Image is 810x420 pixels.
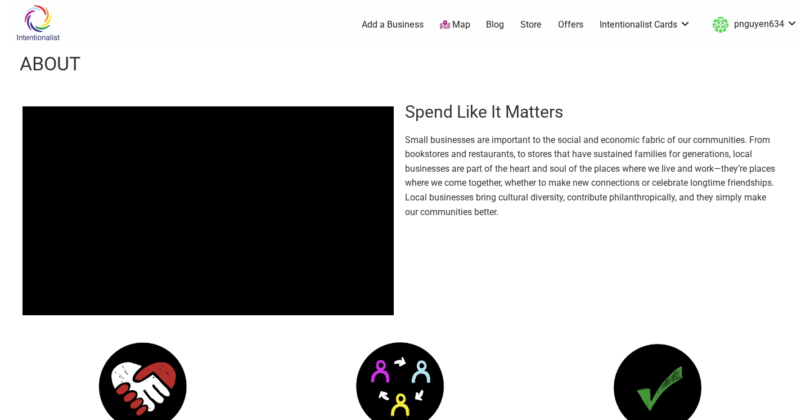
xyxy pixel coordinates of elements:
p: Small businesses are important to the social and economic fabric of our communities. From booksto... [405,133,776,220]
a: Store [520,19,542,31]
a: pnguyen634 [707,15,798,35]
img: Intentionalist [11,5,65,41]
a: Offers [558,19,583,31]
a: Blog [486,19,504,31]
a: Add a Business [362,19,424,31]
h2: Spend Like It Matters [405,100,776,124]
h1: About [20,51,80,78]
a: Intentionalist Cards [600,19,691,31]
a: Map [440,19,470,32]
